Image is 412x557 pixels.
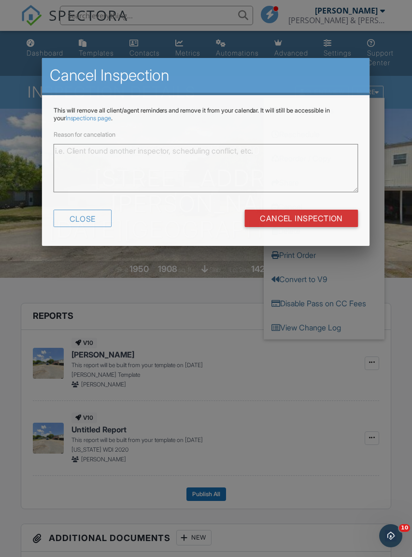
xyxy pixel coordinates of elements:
[399,524,410,532] span: 10
[245,209,358,227] input: Cancel Inspection
[66,114,111,122] a: Inspections page
[50,66,362,85] h2: Cancel Inspection
[54,209,112,227] div: Close
[54,130,115,138] label: Reason for cancelation
[379,524,402,547] iframe: Intercom live chat
[54,107,358,122] p: This will remove all client/agent reminders and remove it from your calendar. It will still be ac...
